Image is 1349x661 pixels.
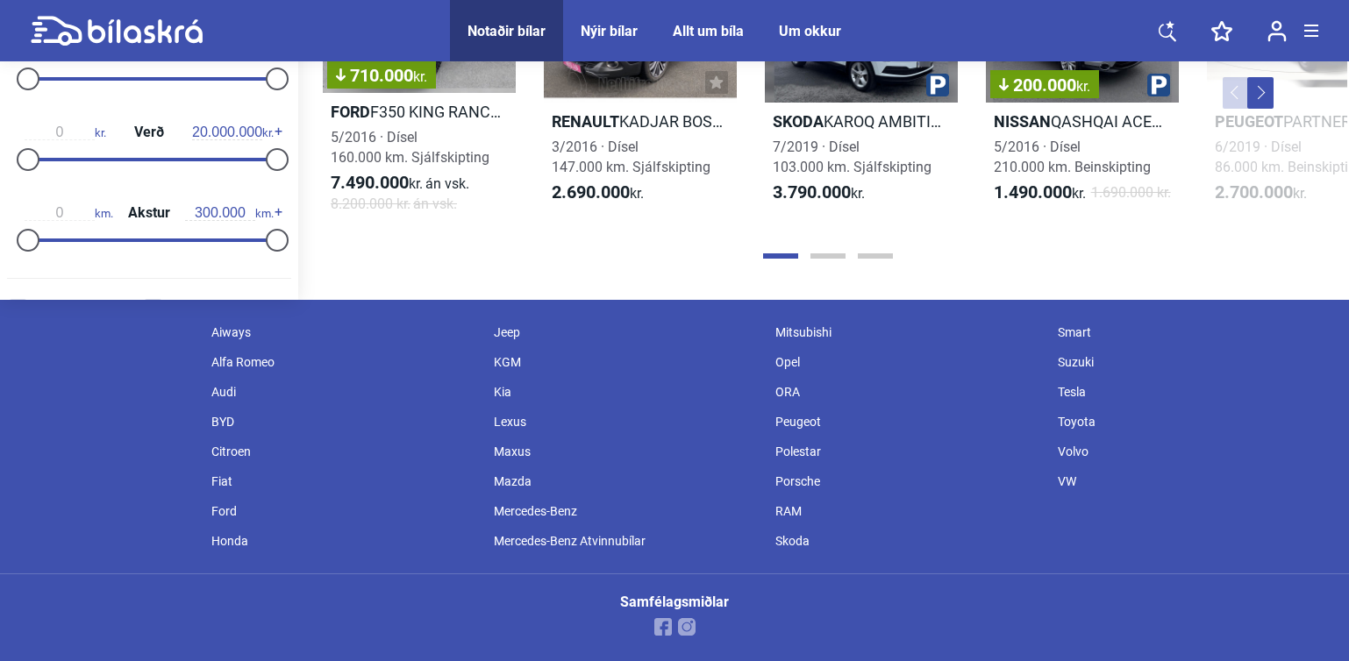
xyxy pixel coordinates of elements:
b: 2.700.000 [1215,181,1293,203]
div: RAM [767,496,1049,526]
div: Mitsubishi [767,317,1049,347]
span: kr. [1076,78,1090,95]
div: VW [1049,466,1331,496]
span: kr. [994,182,1086,203]
h2: F350 KING RANCH LANGUR [323,102,516,122]
button: Page 3 [858,253,893,259]
div: Kia [485,377,767,407]
div: Porsche [767,466,1049,496]
div: Volvo [1049,437,1331,466]
div: Toyota [1049,407,1331,437]
button: Next [1247,77,1274,109]
h2: KADJAR BOSE EDITION [544,111,737,131]
button: Page 2 [810,253,846,259]
b: Skoda [773,112,824,131]
span: Akstur [124,206,175,220]
div: Polestar [767,437,1049,466]
b: 1.490.000 [994,181,1072,203]
span: kr. [773,182,865,203]
span: 381 [117,299,135,317]
div: Jeep [485,317,767,347]
span: kr. [552,182,644,203]
div: Mercedes-Benz Atvinnubílar [485,526,767,556]
span: 1.690.000 kr. [1091,182,1171,203]
span: Verð [130,125,168,139]
div: Opel [767,347,1049,377]
span: kr. [192,124,274,140]
span: 710.000 [336,67,427,84]
a: Nýir bílar [581,23,638,39]
div: Tesla [1049,377,1331,407]
div: BYD [203,407,485,437]
span: 3/2016 · Dísel 147.000 km. Sjálfskipting [552,139,710,175]
h2: QASHQAI ACENTA [986,111,1179,131]
div: Honda [203,526,485,556]
a: Allt um bíla [673,23,744,39]
div: KGM [485,347,767,377]
span: km. [25,205,113,221]
div: Peugeot [767,407,1049,437]
div: Suzuki [1049,347,1331,377]
div: Aiways [203,317,485,347]
span: km. [185,205,274,221]
img: user-login.svg [1267,20,1287,42]
div: ORA [767,377,1049,407]
div: Audi [203,377,485,407]
span: Plug-in hybrid [169,299,244,317]
b: 2.690.000 [552,181,630,203]
span: 5/2016 · Dísel 210.000 km. Beinskipting [994,139,1151,175]
div: Mercedes-Benz [485,496,767,526]
div: Fiat [203,466,485,496]
span: kr. [25,124,106,140]
span: 7/2019 · Dísel 103.000 km. Sjálfskipting [773,139,931,175]
div: Samfélagsmiðlar [620,595,729,609]
b: Peugeot [1215,112,1283,131]
span: kr. [331,173,469,194]
div: Alfa Romeo [203,347,485,377]
button: Previous [1223,77,1249,109]
div: Lexus [485,407,767,437]
b: Nissan [994,112,1051,131]
b: Renault [552,112,619,131]
button: Page 1 [763,253,798,259]
h2: KAROQ AMBITION [765,111,958,131]
div: Ford [203,496,485,526]
a: Notaðir bílar [468,23,546,39]
div: Mazda [485,466,767,496]
span: Rafmagn [34,299,85,317]
b: 7.490.000 [331,172,409,193]
div: Maxus [485,437,767,466]
div: Smart [1049,317,1331,347]
span: 200.000 [999,76,1090,94]
span: kr. [1215,182,1307,203]
span: kr. [413,68,427,85]
span: 185 [271,299,289,317]
div: Skoda [767,526,1049,556]
a: Um okkur [779,23,841,39]
b: 3.790.000 [773,181,851,203]
span: 5/2016 · Dísel 160.000 km. Sjálfskipting [331,129,489,166]
b: Ford [331,103,370,121]
div: Citroen [203,437,485,466]
span: 8.200.000 kr. [331,194,457,214]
